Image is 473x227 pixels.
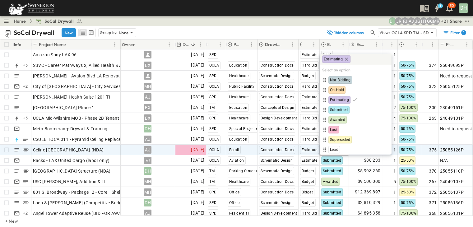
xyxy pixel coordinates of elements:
[190,41,197,48] button: Sort
[401,74,414,78] span: 50-75%
[191,125,204,132] span: [DATE]
[401,17,409,25] div: Francisco J. Sanchez (frsanchez@swinerton.com)
[401,105,416,110] span: 75-100%
[323,53,332,57] span: Lead
[33,210,129,216] span: Angel Tower Adaptive Reuse (BID FOR AWARD)
[33,147,104,153] span: Celine [GEOGRAPHIC_DATA] (NDA)
[414,17,421,25] div: Jorge Garcia (jorgarcia@swinerton.com)
[330,147,338,152] span: Lead
[303,41,310,48] button: Sort
[261,105,294,110] span: Conceptual Design
[33,157,110,164] span: Racks - LAX United Cargo (labor only)
[216,41,224,48] button: Menu
[323,201,341,205] span: Submitted
[393,83,396,90] span: 1
[302,74,314,78] span: Budget
[323,169,341,173] span: Submitted
[282,41,289,48] button: Sort
[330,87,344,92] span: On-Hold
[121,39,175,49] div: Owner
[440,62,464,68] span: 25049093P
[456,41,463,48] button: Sort
[429,200,437,206] span: 371
[261,201,293,205] span: Schematic Design
[100,30,118,36] p: Group by:
[122,36,135,53] div: Owner
[407,17,415,25] div: Anthony Jimenez (anthony.jimenez@swinerton.com)
[191,157,204,164] span: [DATE]
[33,200,128,206] span: Loeb & [PERSON_NAME] (Competitive Budget)
[261,158,293,163] span: Schematic Design
[373,41,380,48] button: Menu
[440,189,464,195] span: 25056137P
[209,105,215,110] span: TM
[22,210,29,217] div: + 2
[358,178,381,185] span: $9,500,000
[229,105,248,110] span: Education
[429,210,437,216] span: 368
[229,211,249,215] span: Residential
[13,39,31,49] div: Info
[401,116,416,120] span: 75-100%
[144,210,151,217] div: AJ
[241,41,248,48] button: Sort
[229,201,239,205] span: Office
[144,146,151,154] div: AJ
[401,179,416,184] span: 75-100%
[321,116,390,123] div: Awarded
[321,146,390,153] div: Lead
[209,201,217,205] span: SPD
[144,157,151,164] div: FJ
[191,104,204,111] span: [DATE]
[302,211,317,215] span: Hard Bid
[393,62,396,68] span: 1
[33,73,154,79] span: [PERSON_NAME] - Avalon Blvd LA Renovation and Addition
[393,52,396,58] span: 1
[144,62,151,69] div: BX
[209,158,219,163] span: OCLA
[429,189,437,195] span: 372
[355,188,380,196] span: $12,369,897
[136,41,143,48] button: Sort
[429,168,437,174] span: 370
[14,28,54,37] p: SoCal Drywall
[406,41,412,48] button: Sort
[119,30,129,36] p: None
[310,41,318,48] button: Menu
[144,125,151,132] div: DH
[440,3,441,8] h6: 1
[229,158,244,163] span: Aviation
[395,17,402,25] div: Joshua Russell (joshua.russell@swinerton.com)
[401,158,414,163] span: 25-50%
[401,169,414,173] span: 50-75%
[432,17,440,25] div: Meghana Raj (meghana.raj@swinerton.com)
[321,126,390,133] div: Lost
[209,190,217,194] span: SPD
[144,188,151,196] div: MH
[302,116,317,120] span: Hard Bid
[364,157,381,164] span: $88,233
[302,169,314,173] span: Budget
[393,136,396,142] span: 1
[440,104,464,111] span: 23049151P
[440,147,464,153] span: 25055126P
[144,104,151,111] div: BX
[144,167,151,175] div: DH
[440,210,464,216] span: 25056131P
[261,190,294,194] span: Construction Docs
[191,146,204,153] span: [DATE]
[401,190,414,194] span: 25-50%
[234,41,240,48] p: Primary Market
[191,188,204,196] span: [DATE]
[14,36,21,53] div: Info
[209,63,219,67] span: OCLA
[209,179,215,184] span: TM
[209,127,217,131] span: SPD
[393,178,396,185] span: 5
[321,86,390,94] div: On-Hold
[261,95,294,99] span: Construction Docs
[261,84,294,89] span: Construction Docs
[209,95,217,99] span: SPD
[22,114,29,122] div: + 3
[302,148,318,152] span: Estimate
